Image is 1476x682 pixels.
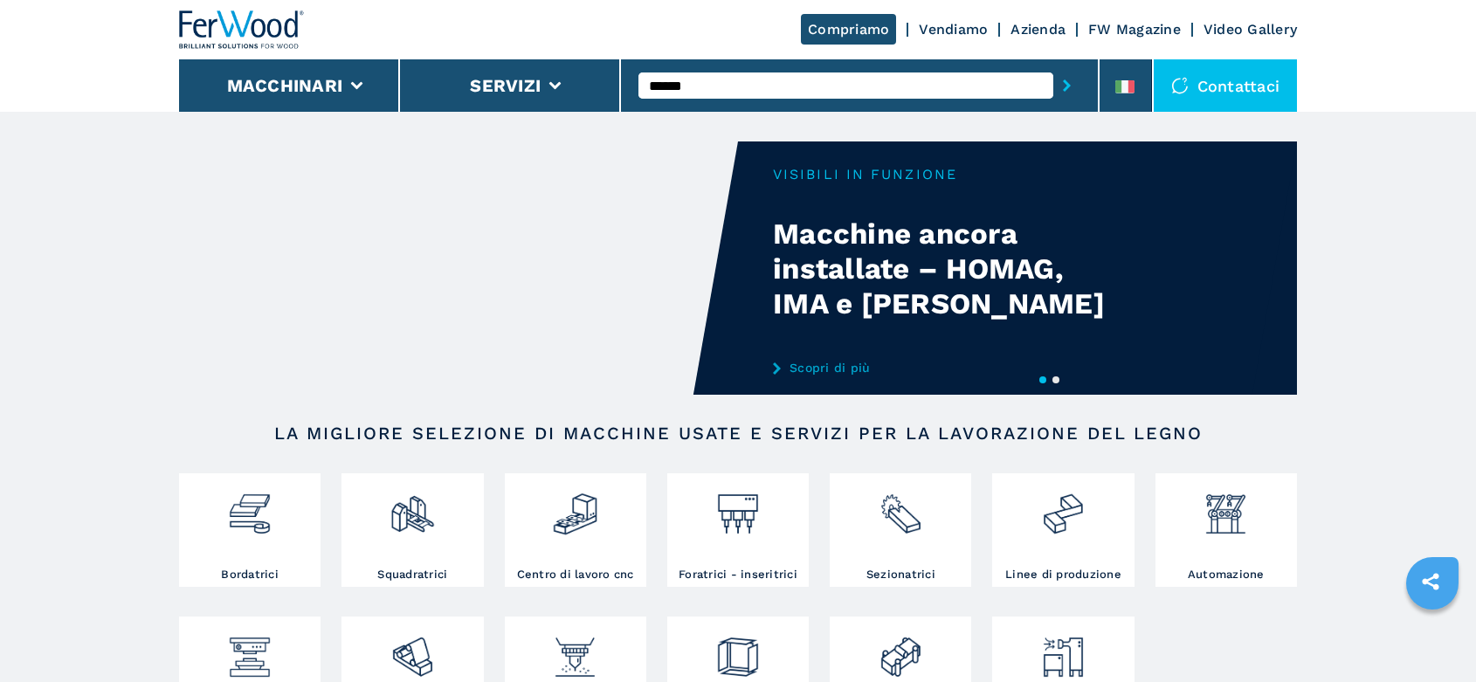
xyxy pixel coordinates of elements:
[1203,478,1249,537] img: automazione.png
[341,473,483,587] a: Squadratrici
[517,567,634,582] h3: Centro di lavoro cnc
[1088,21,1181,38] a: FW Magazine
[1188,567,1265,582] h3: Automazione
[1402,603,1463,669] iframe: Chat
[667,473,809,587] a: Foratrici - inseritrici
[1154,59,1298,112] div: Contattaci
[919,21,988,38] a: Vendiamo
[830,473,971,587] a: Sezionatrici
[470,75,541,96] button: Servizi
[226,478,272,537] img: bordatrici_1.png
[1005,567,1121,582] h3: Linee di produzione
[801,14,896,45] a: Compriamo
[1053,65,1080,106] button: submit-button
[866,567,935,582] h3: Sezionatrici
[1409,560,1452,603] a: sharethis
[377,567,447,582] h3: Squadratrici
[878,478,924,537] img: sezionatrici_2.png
[179,141,738,395] video: Your browser does not support the video tag.
[1052,376,1059,383] button: 2
[1039,376,1046,383] button: 1
[1155,473,1297,587] a: Automazione
[1010,21,1066,38] a: Azienda
[221,567,279,582] h3: Bordatrici
[714,621,761,680] img: montaggio_imballaggio_2.png
[1171,77,1189,94] img: Contattaci
[390,478,436,537] img: squadratrici_2.png
[1040,478,1086,537] img: linee_di_produzione_2.png
[1040,621,1086,680] img: aspirazione_1.png
[227,75,343,96] button: Macchinari
[773,361,1115,375] a: Scopri di più
[179,473,321,587] a: Bordatrici
[552,621,598,680] img: verniciatura_1.png
[235,423,1241,444] h2: LA MIGLIORE SELEZIONE DI MACCHINE USATE E SERVIZI PER LA LAVORAZIONE DEL LEGNO
[992,473,1134,587] a: Linee di produzione
[1204,21,1297,38] a: Video Gallery
[552,478,598,537] img: centro_di_lavoro_cnc_2.png
[505,473,646,587] a: Centro di lavoro cnc
[390,621,436,680] img: levigatrici_2.png
[878,621,924,680] img: lavorazione_porte_finestre_2.png
[679,567,797,582] h3: Foratrici - inseritrici
[714,478,761,537] img: foratrici_inseritrici_2.png
[179,10,305,49] img: Ferwood
[226,621,272,680] img: pressa-strettoia.png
